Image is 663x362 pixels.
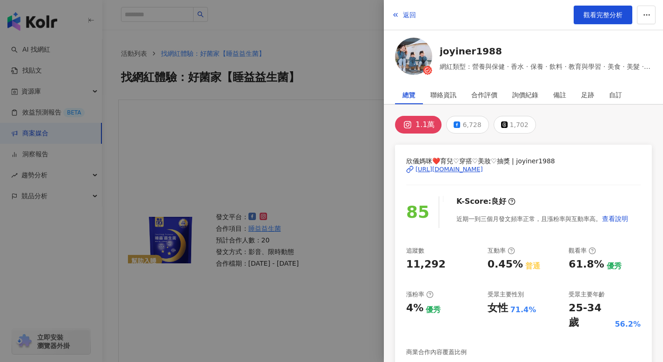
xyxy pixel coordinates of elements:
a: 觀看完整分析 [574,6,632,24]
div: 受眾主要性別 [488,290,524,299]
span: 欣儀媽咪❤️育兒♡穿搭♡美妝♡抽獎 | joyiner1988 [406,156,641,166]
button: 返回 [391,6,416,24]
div: [URL][DOMAIN_NAME] [415,165,483,174]
div: 0.45% [488,257,523,272]
div: 女性 [488,301,508,315]
div: 漲粉率 [406,290,434,299]
img: KOL Avatar [395,38,432,75]
div: 受眾主要年齡 [569,290,605,299]
div: 良好 [491,196,506,207]
div: 足跡 [581,86,594,104]
button: 1.1萬 [395,116,442,134]
div: 詢價紀錄 [512,86,538,104]
div: 總覽 [402,86,415,104]
div: 71.4% [510,305,536,315]
div: 85 [406,199,429,226]
div: 備註 [553,86,566,104]
div: 聯絡資訊 [430,86,456,104]
button: 1,702 [494,116,536,134]
div: 優秀 [426,305,441,315]
div: 觀看率 [569,247,596,255]
button: 6,728 [446,116,489,134]
a: KOL Avatar [395,38,432,78]
button: 查看說明 [602,209,629,228]
a: joyiner1988 [440,45,652,58]
div: 4% [406,301,423,315]
div: 11,292 [406,257,446,272]
div: 6,728 [462,118,481,131]
span: 返回 [403,11,416,19]
div: 互動率 [488,247,515,255]
span: 查看說明 [602,215,628,222]
div: 合作評價 [471,86,497,104]
div: 商業合作內容覆蓋比例 [406,348,467,356]
div: 61.8% [569,257,604,272]
div: 1.1萬 [415,118,435,131]
div: K-Score : [456,196,516,207]
div: 自訂 [609,86,622,104]
a: [URL][DOMAIN_NAME] [406,165,641,174]
span: 網紅類型：營養與保健 · 香水 · 保養 · 飲料 · 教育與學習 · 美食 · 美髮 · 醫療與健康 [440,61,652,72]
div: 1,702 [510,118,529,131]
div: 25-34 歲 [569,301,612,330]
div: 優秀 [607,261,622,271]
div: 追蹤數 [406,247,424,255]
div: 56.2% [615,319,641,329]
div: 近期一到三個月發文頻率正常，且漲粉率與互動率高。 [456,209,629,228]
div: 普通 [525,261,540,271]
span: 觀看完整分析 [583,11,623,19]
